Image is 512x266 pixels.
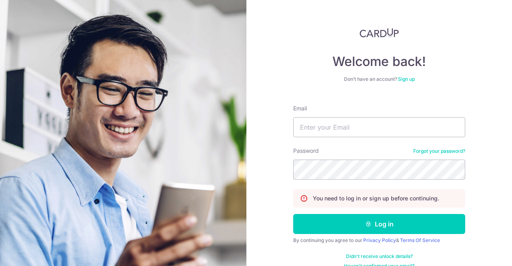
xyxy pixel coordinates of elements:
[293,147,319,155] label: Password
[398,76,415,82] a: Sign up
[293,117,465,137] input: Enter your Email
[346,253,413,260] a: Didn't receive unlock details?
[313,194,439,202] p: You need to log in or sign up before continuing.
[293,237,465,244] div: By continuing you agree to our &
[293,54,465,70] h4: Welcome back!
[363,237,396,243] a: Privacy Policy
[293,76,465,82] div: Don’t have an account?
[400,237,440,243] a: Terms Of Service
[293,214,465,234] button: Log in
[413,148,465,154] a: Forgot your password?
[360,28,399,38] img: CardUp Logo
[293,104,307,112] label: Email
